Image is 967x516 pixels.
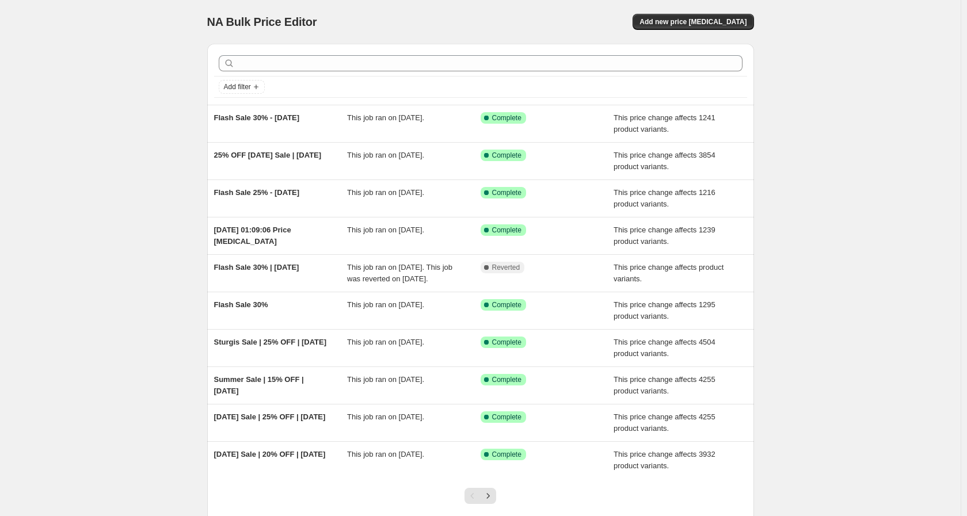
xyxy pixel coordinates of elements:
[614,263,724,283] span: This price change affects product variants.
[347,450,424,458] span: This job ran on [DATE].
[614,450,715,470] span: This price change affects 3932 product variants.
[492,151,521,160] span: Complete
[633,14,753,30] button: Add new price [MEDICAL_DATA]
[614,225,715,246] span: This price change affects 1239 product variants.
[492,113,521,123] span: Complete
[480,488,496,504] button: Next
[492,300,521,309] span: Complete
[347,338,424,346] span: This job ran on [DATE].
[347,263,452,283] span: This job ran on [DATE]. This job was reverted on [DATE].
[214,188,300,197] span: Flash Sale 25% - [DATE]
[492,450,521,459] span: Complete
[214,300,268,309] span: Flash Sale 30%
[347,300,424,309] span: This job ran on [DATE].
[614,412,715,433] span: This price change affects 4255 product variants.
[214,412,326,421] span: [DATE] Sale | 25% OFF | [DATE]
[492,225,521,235] span: Complete
[214,375,304,395] span: Summer Sale | 15% OFF | [DATE]
[347,412,424,421] span: This job ran on [DATE].
[214,151,322,159] span: 25% OFF [DATE] Sale | [DATE]
[492,188,521,197] span: Complete
[492,263,520,272] span: Reverted
[614,300,715,320] span: This price change affects 1295 product variants.
[492,375,521,384] span: Complete
[219,80,265,94] button: Add filter
[207,16,317,28] span: NA Bulk Price Editor
[214,263,299,272] span: Flash Sale 30% | [DATE]
[614,113,715,133] span: This price change affects 1241 product variants.
[614,188,715,208] span: This price change affects 1216 product variants.
[347,113,424,122] span: This job ran on [DATE].
[347,375,424,384] span: This job ran on [DATE].
[214,338,327,346] span: Sturgis Sale | 25% OFF | [DATE]
[214,450,326,458] span: [DATE] Sale | 20% OFF | [DATE]
[614,338,715,358] span: This price change affects 4504 product variants.
[614,151,715,171] span: This price change affects 3854 product variants.
[492,412,521,422] span: Complete
[214,225,291,246] span: [DATE] 01:09:06 Price [MEDICAL_DATA]
[347,151,424,159] span: This job ran on [DATE].
[614,375,715,395] span: This price change affects 4255 product variants.
[224,82,251,91] span: Add filter
[465,488,496,504] nav: Pagination
[347,188,424,197] span: This job ran on [DATE].
[347,225,424,234] span: This job ran on [DATE].
[492,338,521,347] span: Complete
[639,17,747,26] span: Add new price [MEDICAL_DATA]
[214,113,300,122] span: Flash Sale 30% - [DATE]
